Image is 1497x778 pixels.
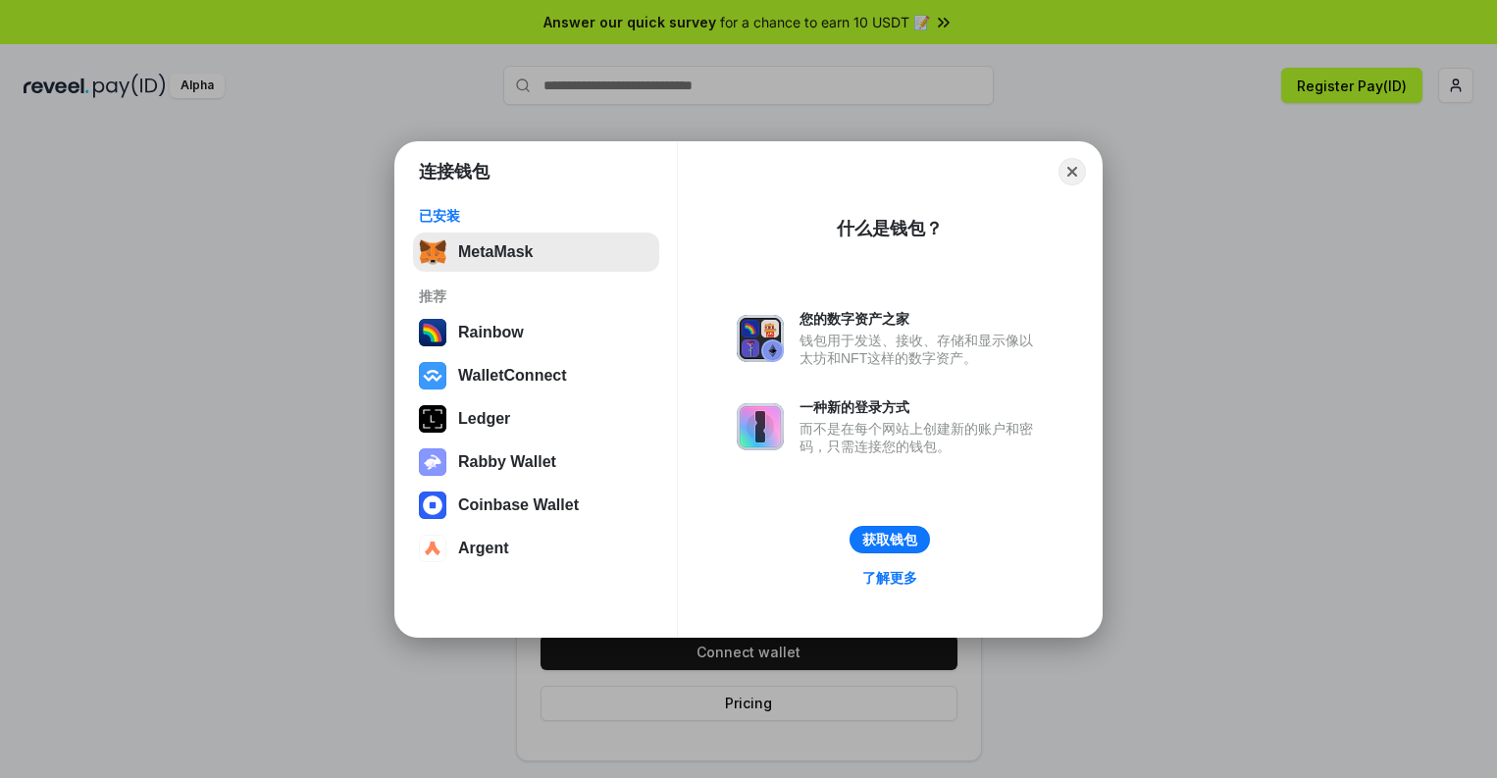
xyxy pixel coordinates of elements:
div: 获取钱包 [862,531,917,548]
div: 钱包用于发送、接收、存储和显示像以太坊和NFT这样的数字资产。 [800,332,1043,367]
img: svg+xml,%3Csvg%20xmlns%3D%22http%3A%2F%2Fwww.w3.org%2F2000%2Fsvg%22%20width%3D%2228%22%20height%3... [419,405,446,433]
button: Ledger [413,399,659,439]
img: svg+xml,%3Csvg%20xmlns%3D%22http%3A%2F%2Fwww.w3.org%2F2000%2Fsvg%22%20fill%3D%22none%22%20viewBox... [419,448,446,476]
div: 您的数字资产之家 [800,310,1043,328]
button: 获取钱包 [850,526,930,553]
div: 而不是在每个网站上创建新的账户和密码，只需连接您的钱包。 [800,420,1043,455]
button: MetaMask [413,233,659,272]
div: 了解更多 [862,569,917,587]
div: WalletConnect [458,367,567,385]
button: Rainbow [413,313,659,352]
div: Coinbase Wallet [458,496,579,514]
img: svg+xml,%3Csvg%20width%3D%22120%22%20height%3D%22120%22%20viewBox%3D%220%200%20120%20120%22%20fil... [419,319,446,346]
img: svg+xml,%3Csvg%20width%3D%2228%22%20height%3D%2228%22%20viewBox%3D%220%200%2028%2028%22%20fill%3D... [419,492,446,519]
div: 推荐 [419,287,653,305]
img: svg+xml,%3Csvg%20xmlns%3D%22http%3A%2F%2Fwww.w3.org%2F2000%2Fsvg%22%20fill%3D%22none%22%20viewBox... [737,315,784,362]
button: WalletConnect [413,356,659,395]
button: Close [1058,158,1086,185]
div: Ledger [458,410,510,428]
img: svg+xml,%3Csvg%20width%3D%2228%22%20height%3D%2228%22%20viewBox%3D%220%200%2028%2028%22%20fill%3D... [419,362,446,389]
a: 了解更多 [851,565,929,591]
div: Rabby Wallet [458,453,556,471]
div: 一种新的登录方式 [800,398,1043,416]
div: 什么是钱包？ [837,217,943,240]
div: Rainbow [458,324,524,341]
div: Argent [458,540,509,557]
button: Argent [413,529,659,568]
div: 已安装 [419,207,653,225]
button: Rabby Wallet [413,442,659,482]
img: svg+xml,%3Csvg%20fill%3D%22none%22%20height%3D%2233%22%20viewBox%3D%220%200%2035%2033%22%20width%... [419,238,446,266]
img: svg+xml,%3Csvg%20width%3D%2228%22%20height%3D%2228%22%20viewBox%3D%220%200%2028%2028%22%20fill%3D... [419,535,446,562]
img: svg+xml,%3Csvg%20xmlns%3D%22http%3A%2F%2Fwww.w3.org%2F2000%2Fsvg%22%20fill%3D%22none%22%20viewBox... [737,403,784,450]
h1: 连接钱包 [419,160,490,183]
button: Coinbase Wallet [413,486,659,525]
div: MetaMask [458,243,533,261]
